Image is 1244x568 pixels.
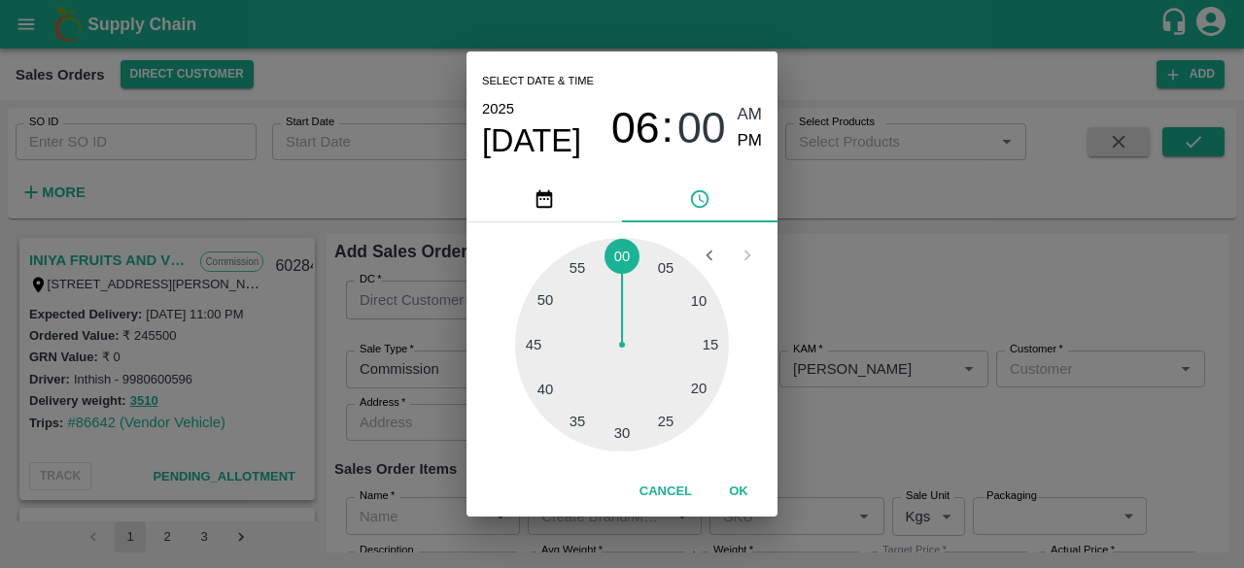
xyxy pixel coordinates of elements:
span: 00 [677,103,726,153]
button: 06 [611,102,660,153]
button: PM [738,128,763,154]
span: : [662,102,674,153]
button: [DATE] [482,121,581,160]
button: OK [708,475,770,509]
span: 06 [611,103,660,153]
button: Cancel [632,475,700,509]
span: Select date & time [482,67,594,96]
button: AM [738,102,763,128]
button: pick date [466,176,622,222]
button: 2025 [482,96,514,121]
button: Open previous view [691,237,728,274]
button: 00 [677,102,726,153]
button: pick time [622,176,777,222]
